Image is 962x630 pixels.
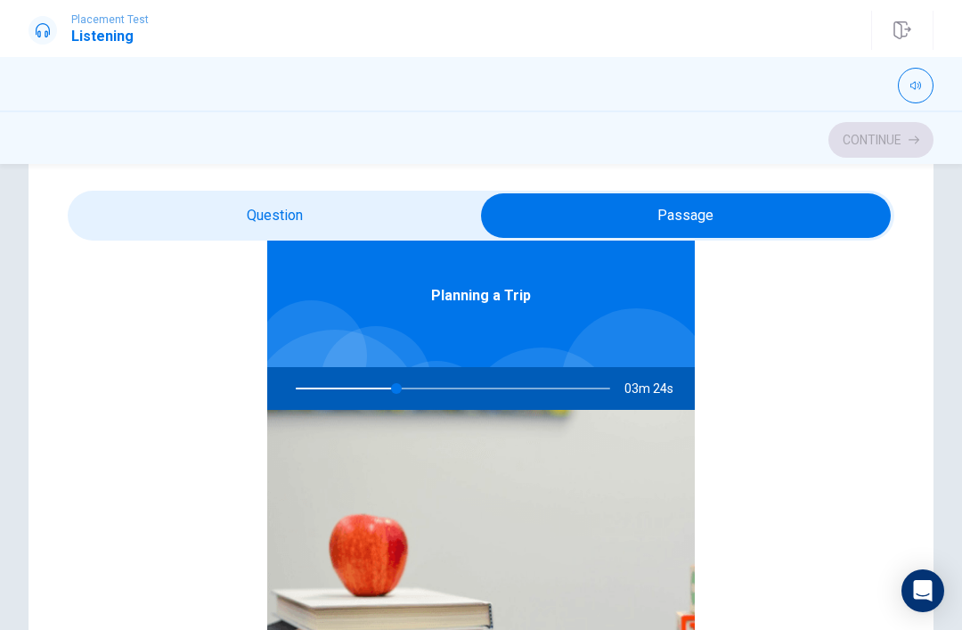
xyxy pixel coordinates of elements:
span: Planning a Trip [431,285,531,307]
span: Placement Test [71,13,149,26]
div: Open Intercom Messenger [901,569,944,612]
span: 03m 24s [624,367,688,410]
h1: Listening [71,26,149,47]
